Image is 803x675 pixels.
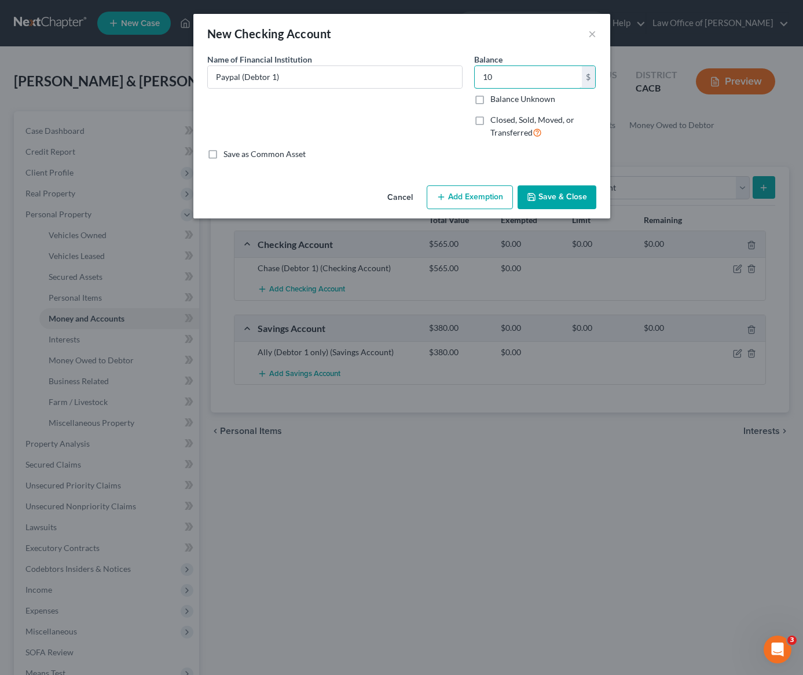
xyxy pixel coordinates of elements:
[474,53,503,65] label: Balance
[378,187,422,210] button: Cancel
[490,115,574,137] span: Closed, Sold, Moved, or Transferred
[427,185,513,210] button: Add Exemption
[207,54,312,64] span: Name of Financial Institution
[223,148,306,160] label: Save as Common Asset
[475,66,582,88] input: 0.00
[207,25,332,42] div: New Checking Account
[208,66,462,88] input: Enter name...
[518,185,596,210] button: Save & Close
[582,66,596,88] div: $
[490,93,555,105] label: Balance Unknown
[764,636,791,663] iframe: Intercom live chat
[588,27,596,41] button: ×
[787,636,797,645] span: 3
